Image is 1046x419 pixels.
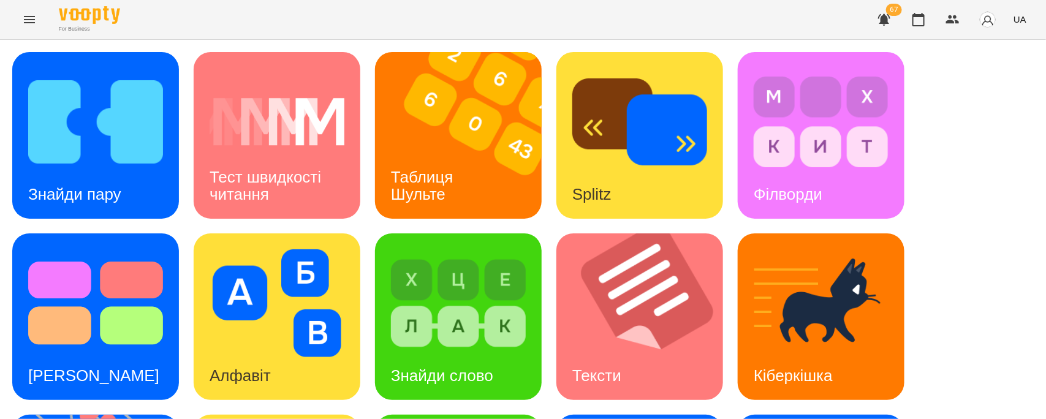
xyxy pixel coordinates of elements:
[28,68,163,176] img: Знайди пару
[738,233,904,400] a: КіберкішкаКіберкішка
[375,52,542,219] a: Таблиця ШультеТаблиця Шульте
[28,249,163,357] img: Тест Струпа
[59,6,120,24] img: Voopty Logo
[754,68,889,176] img: Філворди
[556,233,723,400] a: ТекстиТексти
[375,233,542,400] a: Знайди словоЗнайди слово
[210,168,325,203] h3: Тест швидкості читання
[12,233,179,400] a: Тест Струпа[PERSON_NAME]
[556,52,723,219] a: SplitzSplitz
[59,25,120,33] span: For Business
[391,366,493,385] h3: Знайди слово
[1014,13,1026,26] span: UA
[1009,8,1031,31] button: UA
[12,52,179,219] a: Знайди паруЗнайди пару
[572,185,612,203] h3: Splitz
[28,185,121,203] h3: Знайди пару
[210,366,271,385] h3: Алфавіт
[754,185,822,203] h3: Філворди
[375,52,557,219] img: Таблиця Шульте
[754,249,889,357] img: Кіберкішка
[886,4,902,16] span: 67
[391,168,458,203] h3: Таблиця Шульте
[572,366,621,385] h3: Тексти
[754,366,833,385] h3: Кіберкішка
[194,52,360,219] a: Тест швидкості читанняТест швидкості читання
[391,249,526,357] img: Знайди слово
[556,233,738,400] img: Тексти
[738,52,904,219] a: ФілвордиФілворди
[210,68,344,176] img: Тест швидкості читання
[210,249,344,357] img: Алфавіт
[572,68,707,176] img: Splitz
[15,5,44,34] button: Menu
[194,233,360,400] a: АлфавітАлфавіт
[28,366,159,385] h3: [PERSON_NAME]
[979,11,996,28] img: avatar_s.png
